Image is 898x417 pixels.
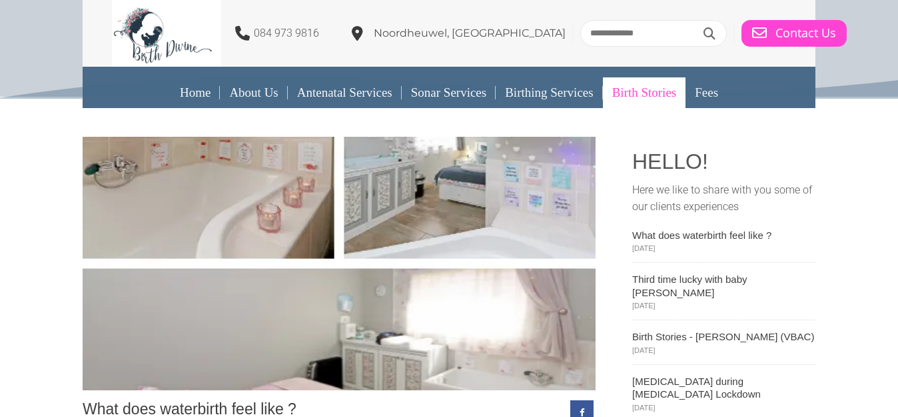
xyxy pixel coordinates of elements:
span: [DATE] [632,302,815,310]
a: About Us [220,77,287,108]
a: Fees [685,77,727,108]
span: [DATE] [632,404,815,412]
a: What does waterbirth feel like ? [632,229,815,242]
a: Birth Stories - [PERSON_NAME] (VBAC) [632,330,815,344]
p: Here we like to share with you some of our clients experiences [632,181,815,216]
a: Contact Us [741,20,847,47]
a: What does waterbirth feel like ? [83,137,596,390]
a: Birth Stories [603,77,686,108]
span: HELLO! [632,149,708,173]
span: [DATE] [632,347,815,354]
a: Birthing Services [496,77,602,108]
span: [DATE] [632,245,815,252]
a: Home [171,77,220,108]
p: 084 973 9816 [254,25,319,42]
a: [MEDICAL_DATA] during [MEDICAL_DATA] Lockdown [632,375,815,401]
span: Contact Us [775,26,836,41]
a: Antenatal Services [288,77,402,108]
a: Third time lucky with baby [PERSON_NAME] [632,273,815,299]
a: Sonar Services [402,77,496,108]
span: Noordheuwel, [GEOGRAPHIC_DATA] [374,27,566,39]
